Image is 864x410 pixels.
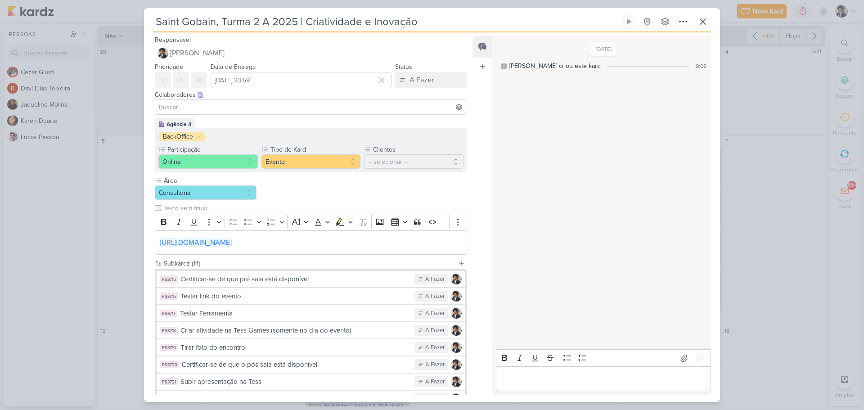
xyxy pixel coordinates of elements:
span: [PERSON_NAME] [170,48,225,59]
div: PS3716 [160,293,178,300]
button: -- selecionar -- [364,154,463,169]
input: Kard Sem Título [153,14,619,30]
div: A Fazer [425,395,445,404]
img: Pedro Luahn Simões [451,308,462,319]
div: A Fazer [409,75,434,86]
button: PS3716 Testar link do evento A Fazer [157,288,465,304]
img: Pedro Luahn Simões [451,376,462,387]
div: A Fazer [425,292,445,301]
div: Subir Gravação na Tess [182,394,410,404]
div: Este log é visível à todos no kard [501,63,507,69]
div: Testar Ferramenta [180,308,410,319]
button: PS3721 Subir apresentação na Tess A Fazer [157,374,465,390]
button: PS3720 Certificar-se de que o pós sala está disponível A Fazer [157,356,465,373]
div: PS3718 [160,327,178,334]
button: [PERSON_NAME] [155,45,467,61]
img: Pedro Luahn Simões [451,291,462,302]
div: A Fazer [425,326,445,335]
label: Clientes [372,145,463,154]
button: PS3718 Criar atividade na Tess Games (somente no dia do evento) A Fazer [157,322,465,338]
img: Pedro Luahn Simões [451,274,462,284]
div: PS3720 [160,361,179,368]
button: Evento [261,154,361,169]
img: Pedro Luahn Simões [451,359,462,370]
div: A Fazer [425,275,445,284]
div: PS3719 [160,344,178,351]
div: PS3715 [160,275,178,283]
div: Tirar foto do encontro [180,342,410,353]
img: Pedro Luahn Simões [157,48,168,59]
div: A Fazer [425,309,445,318]
div: PS3721 [160,378,178,385]
label: Responsável [155,36,191,44]
div: A Fazer [425,360,445,369]
label: Data de Entrega [211,63,256,71]
div: Pedro Luahn criou este kard [509,61,601,71]
input: Select a date [211,72,391,88]
div: Subir apresentação na Tess [180,377,410,387]
div: Certificar-se de que pré sala está disponível [180,274,410,284]
input: Buscar [157,102,465,113]
label: Participação [166,145,258,154]
label: Área [163,176,256,185]
img: Pedro Luahn Simões [451,325,462,336]
input: Texto sem título [162,203,467,213]
div: Ligar relógio [625,18,633,25]
button: A Fazer [395,72,467,88]
label: Prioridade [155,63,183,71]
div: PS3717 [160,310,177,317]
button: PS3719 Tirar foto do encontro A Fazer [157,339,465,356]
div: Editor editing area: main [496,366,711,391]
div: Criar atividade na Tess Games (somente no dia do evento) [180,325,410,336]
button: Subir Gravação na Tess A Fazer [157,391,465,407]
div: Editor editing area: main [155,230,467,255]
div: Agência 4 [166,120,191,128]
img: Pedro Luahn Simões [451,342,462,353]
div: Testar link do evento [180,291,410,302]
div: A Fazer [425,378,445,387]
img: Pedro Luahn Simões [451,393,462,404]
div: Subkardz (14) [164,259,454,268]
div: A Fazer [425,343,445,352]
div: Editor toolbar [155,213,467,230]
label: Status [395,63,412,71]
button: Online [158,154,258,169]
button: PS3715 Certificar-se de que pré sala está disponível A Fazer [157,271,465,287]
div: Editor toolbar [496,349,711,367]
div: 9:08 [696,62,706,70]
div: BackOffice [163,132,193,141]
a: [URL][DOMAIN_NAME] [160,238,232,247]
div: Colaboradores [155,90,467,99]
button: Consultoria [155,185,256,200]
div: Certificar-se de que o pós sala está disponível [182,360,410,370]
label: Tipo de Kard [270,145,361,154]
button: PS3717 Testar Ferramenta A Fazer [157,305,465,321]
